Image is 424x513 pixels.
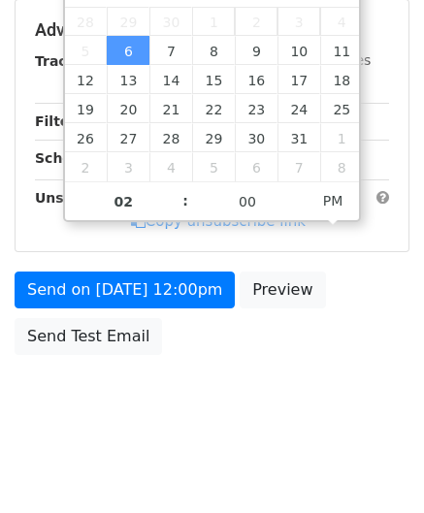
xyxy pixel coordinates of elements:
span: October 17, 2025 [277,65,320,94]
span: November 8, 2025 [320,152,363,181]
iframe: Chat Widget [327,420,424,513]
span: October 8, 2025 [192,36,235,65]
span: October 10, 2025 [277,36,320,65]
strong: Schedule [35,150,105,166]
span: October 20, 2025 [107,94,149,123]
span: October 24, 2025 [277,94,320,123]
span: October 11, 2025 [320,36,363,65]
span: October 16, 2025 [235,65,277,94]
span: October 26, 2025 [65,123,108,152]
span: October 5, 2025 [65,36,108,65]
span: October 21, 2025 [149,94,192,123]
span: October 9, 2025 [235,36,277,65]
span: October 15, 2025 [192,65,235,94]
span: November 1, 2025 [320,123,363,152]
strong: Filters [35,113,84,129]
strong: Tracking [35,53,100,69]
h5: Advanced [35,19,389,41]
span: October 23, 2025 [235,94,277,123]
span: October 14, 2025 [149,65,192,94]
span: October 6, 2025 [107,36,149,65]
span: October 2, 2025 [235,7,277,36]
strong: Unsubscribe [35,190,130,206]
span: Click to toggle [307,181,360,220]
input: Minute [188,182,307,221]
span: November 5, 2025 [192,152,235,181]
span: October 19, 2025 [65,94,108,123]
span: October 28, 2025 [149,123,192,152]
a: Copy unsubscribe link [131,212,306,230]
span: November 6, 2025 [235,152,277,181]
span: September 29, 2025 [107,7,149,36]
span: October 18, 2025 [320,65,363,94]
span: October 3, 2025 [277,7,320,36]
span: October 4, 2025 [320,7,363,36]
span: October 7, 2025 [149,36,192,65]
a: Send on [DATE] 12:00pm [15,272,235,308]
span: September 28, 2025 [65,7,108,36]
span: October 12, 2025 [65,65,108,94]
a: Send Test Email [15,318,162,355]
span: September 30, 2025 [149,7,192,36]
span: October 31, 2025 [277,123,320,152]
span: November 3, 2025 [107,152,149,181]
span: October 30, 2025 [235,123,277,152]
span: October 1, 2025 [192,7,235,36]
span: October 29, 2025 [192,123,235,152]
input: Hour [65,182,183,221]
span: October 25, 2025 [320,94,363,123]
a: Preview [240,272,325,308]
span: November 7, 2025 [277,152,320,181]
span: October 13, 2025 [107,65,149,94]
span: November 4, 2025 [149,152,192,181]
span: November 2, 2025 [65,152,108,181]
span: October 27, 2025 [107,123,149,152]
span: : [182,181,188,220]
span: October 22, 2025 [192,94,235,123]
